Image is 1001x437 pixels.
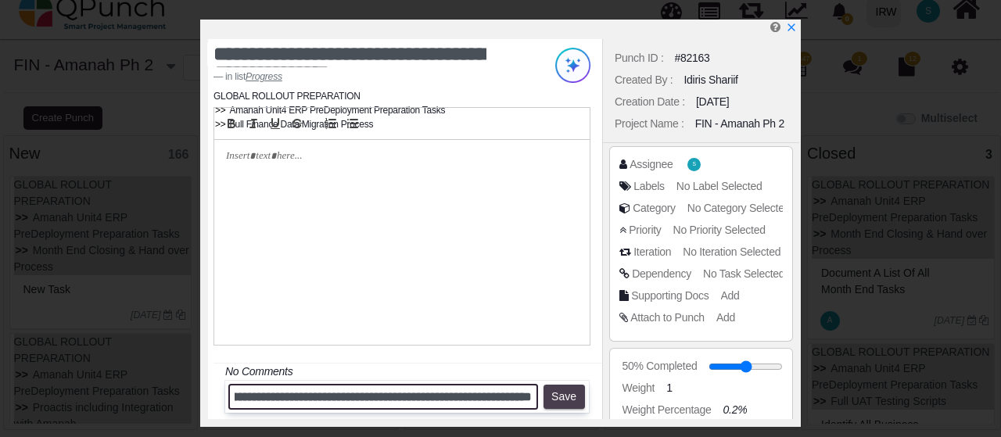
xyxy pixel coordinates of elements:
[633,178,665,195] div: Labels
[630,156,673,173] div: Assignee
[622,402,712,418] div: Weight Percentage
[246,71,282,82] cite: Source Title
[622,358,698,374] div: 50% Completed
[687,202,790,214] span: No Category Selected
[246,71,282,82] u: Progress
[630,310,705,326] div: Attach to Punch
[629,222,661,238] div: Priority
[703,267,784,280] span: No Task Selected
[631,288,709,304] div: Supporting Docs
[213,89,361,103] li: GLOBAL ROLLOUT PREPARATION
[696,94,729,110] div: [DATE]
[633,200,676,217] div: Category
[695,116,784,132] div: FIN - Amanah Ph 2
[687,158,701,171] span: Salman.khan
[632,266,691,282] div: Dependency
[683,245,780,258] span: No Iteration Selected
[675,50,710,66] div: #82163
[544,385,585,410] button: Save
[786,22,797,33] svg: x
[786,21,797,34] a: x
[225,365,292,378] i: No Comments
[555,48,590,83] img: Try writing with AI
[716,311,735,324] span: Add
[666,380,673,396] span: 1
[213,103,445,117] li: Amanah Unit4 ERP PreDeployment Preparation Tasks
[770,21,780,33] i: Edit Punch
[213,70,524,84] footer: in list
[723,403,748,416] i: 0.2%
[615,72,673,88] div: Created By :
[683,72,737,88] div: Idiris Shariif
[615,50,664,66] div: Punch ID :
[615,94,685,110] div: Creation Date :
[633,244,671,260] div: Iteration
[615,116,684,132] div: Project Name :
[692,162,695,167] span: S
[622,380,655,396] div: Weight
[676,180,762,192] span: No Label Selected
[721,289,740,302] span: Add
[673,224,766,236] span: No Priority Selected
